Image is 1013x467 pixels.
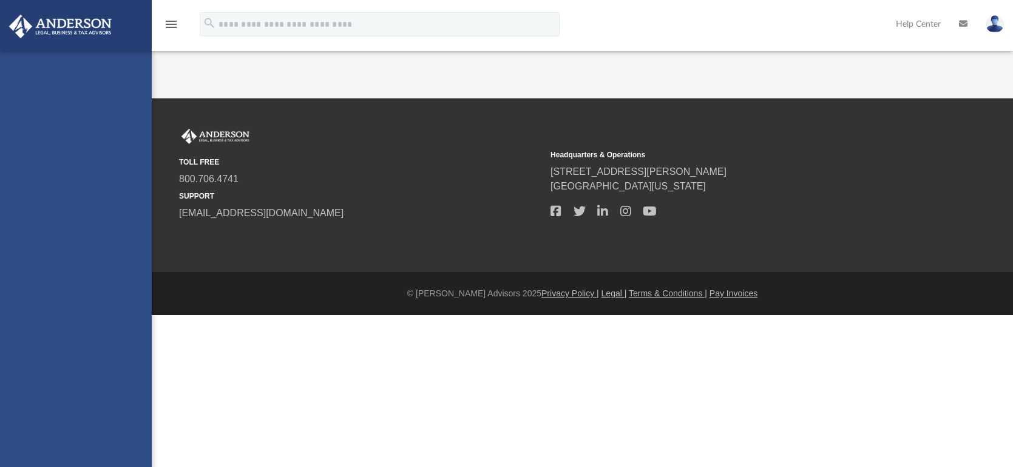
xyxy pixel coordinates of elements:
a: Legal | [601,288,627,298]
a: [EMAIL_ADDRESS][DOMAIN_NAME] [179,208,344,218]
i: search [203,16,216,30]
a: Privacy Policy | [541,288,599,298]
div: © [PERSON_NAME] Advisors 2025 [152,287,1013,300]
i: menu [164,17,178,32]
img: Anderson Advisors Platinum Portal [179,129,252,145]
a: menu [164,23,178,32]
img: User Pic [986,15,1004,33]
small: Headquarters & Operations [551,149,913,160]
a: 800.706.4741 [179,174,239,184]
a: Pay Invoices [710,288,757,298]
small: TOLL FREE [179,157,542,168]
a: Terms & Conditions | [629,288,707,298]
img: Anderson Advisors Platinum Portal [5,15,115,38]
a: [GEOGRAPHIC_DATA][US_STATE] [551,181,706,191]
a: [STREET_ADDRESS][PERSON_NAME] [551,166,727,177]
small: SUPPORT [179,191,542,202]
